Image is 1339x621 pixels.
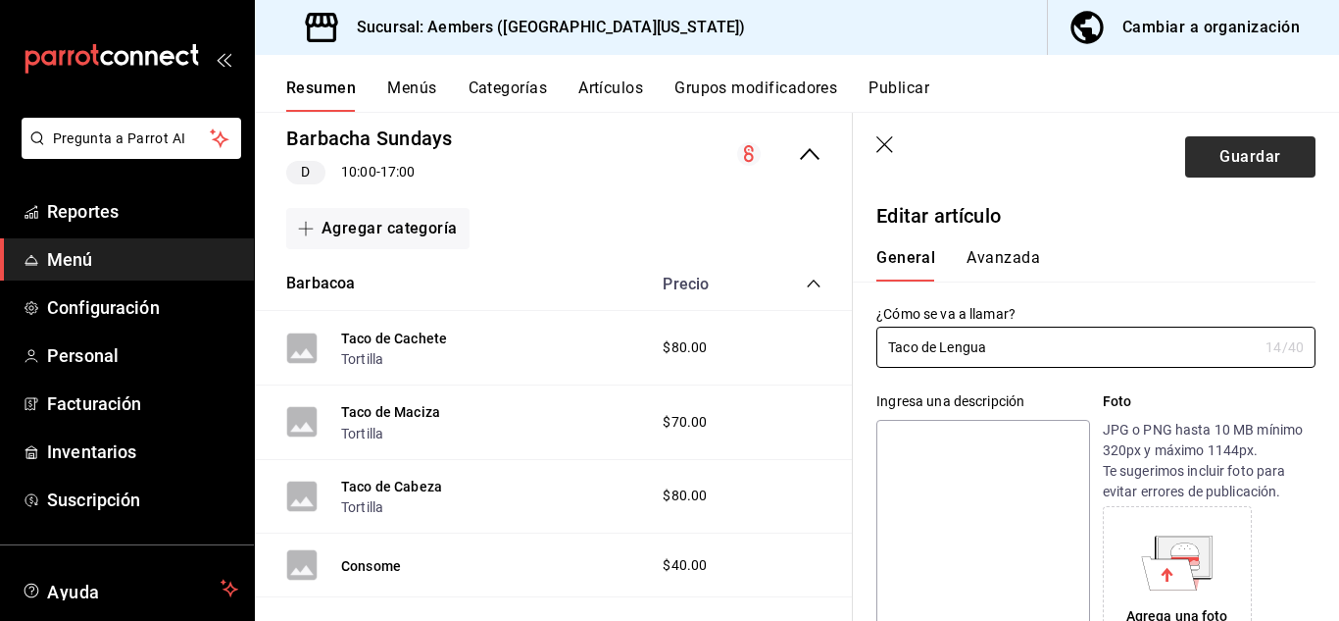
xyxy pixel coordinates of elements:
label: ¿Cómo se va a llamar? [876,307,1315,321]
button: Taco de Cabeza [341,477,442,496]
button: Publicar [868,78,929,112]
button: Guardar [1185,136,1315,178]
span: $70.00 [663,412,707,433]
div: Ingresa una descripción [876,391,1089,412]
button: General [876,248,935,282]
button: Tortilla [341,497,383,517]
a: Pregunta a Parrot AI [14,142,241,163]
button: Consome [341,556,401,576]
span: Personal [47,342,238,369]
button: Taco de Maciza [341,402,440,422]
button: Barbacoa [286,273,355,295]
p: JPG o PNG hasta 10 MB mínimo 320px y máximo 1144px. Te sugerimos incluir foto para evitar errores... [1103,420,1315,502]
button: Artículos [578,78,643,112]
div: navigation tabs [876,248,1292,282]
p: Editar artículo [876,201,1315,231]
div: Cambiar a organización [1122,14,1300,41]
span: $40.00 [663,555,707,576]
span: Inventarios [47,439,238,465]
span: Reportes [47,198,238,225]
button: Resumen [286,78,356,112]
h3: Sucursal: Aembers ([GEOGRAPHIC_DATA][US_STATE]) [341,16,745,39]
div: Precio [643,275,769,293]
span: Menú [47,246,238,273]
button: Grupos modificadores [674,78,837,112]
span: D [293,162,318,182]
span: $80.00 [663,337,707,358]
button: open_drawer_menu [216,51,231,67]
div: collapse-menu-row [255,109,853,200]
button: Barbacha Sundays [286,125,452,153]
div: 10:00 - 17:00 [286,161,452,184]
button: Taco de Cachete [341,329,447,348]
button: collapse-category-row [806,276,821,291]
button: Tortilla [341,424,383,443]
span: $80.00 [663,486,707,506]
div: 14 /40 [1265,337,1304,357]
span: Suscripción [47,487,238,513]
button: Avanzada [967,248,1040,282]
button: Agregar categoría [286,208,470,249]
span: Ayuda [47,577,213,600]
button: Menús [387,78,436,112]
button: Categorías [469,78,548,112]
p: Foto [1103,391,1315,412]
span: Facturación [47,390,238,417]
button: Pregunta a Parrot AI [22,118,241,159]
button: Tortilla [341,349,383,369]
span: Pregunta a Parrot AI [53,129,211,149]
span: Configuración [47,294,238,321]
div: navigation tabs [286,78,1339,112]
